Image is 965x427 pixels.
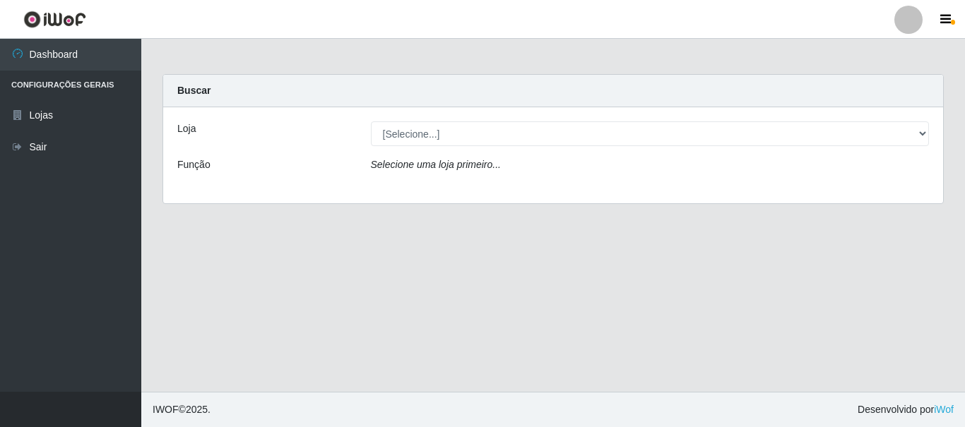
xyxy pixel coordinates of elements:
strong: Buscar [177,85,211,96]
i: Selecione uma loja primeiro... [371,159,501,170]
img: CoreUI Logo [23,11,86,28]
span: Desenvolvido por [858,402,954,417]
label: Função [177,157,211,172]
span: IWOF [153,404,179,415]
span: © 2025 . [153,402,211,417]
a: iWof [934,404,954,415]
label: Loja [177,121,196,136]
